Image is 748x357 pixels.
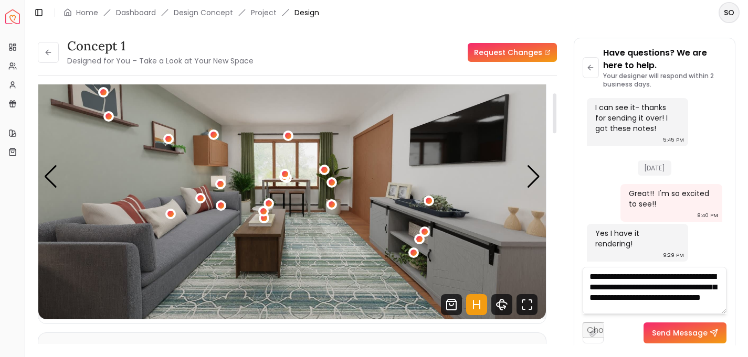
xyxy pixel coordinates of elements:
[67,56,254,66] small: Designed for You – Take a Look at Your New Space
[644,322,726,343] button: Send Message
[526,165,541,188] div: Next slide
[517,294,538,315] svg: Fullscreen
[491,294,512,315] svg: 360 View
[38,34,546,319] div: Carousel
[629,188,712,209] div: Great!! I'm so excited to see!!
[38,34,546,319] img: Design Render 1
[595,102,678,134] div: I can see it- thanks for sending it over! I got these notes!
[697,210,718,221] div: 8:40 PM
[720,3,739,22] span: SO
[466,294,487,315] svg: Hotspots Toggle
[294,7,319,18] span: Design
[441,294,462,315] svg: Shop Products from this design
[603,47,726,72] p: Have questions? We are here to help.
[595,228,678,249] div: Yes I have it rendering!
[663,135,684,145] div: 5:45 PM
[64,7,319,18] nav: breadcrumb
[174,7,233,18] li: Design Concept
[603,72,726,89] p: Your designer will respond within 2 business days.
[44,165,58,188] div: Previous slide
[38,34,546,319] div: 1 / 4
[468,43,557,62] a: Request Changes
[67,38,254,55] h3: concept 1
[719,2,740,23] button: SO
[251,7,277,18] a: Project
[5,9,20,24] a: Spacejoy
[116,7,156,18] a: Dashboard
[5,9,20,24] img: Spacejoy Logo
[638,160,671,176] span: [DATE]
[663,250,684,261] div: 9:29 PM
[76,7,98,18] a: Home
